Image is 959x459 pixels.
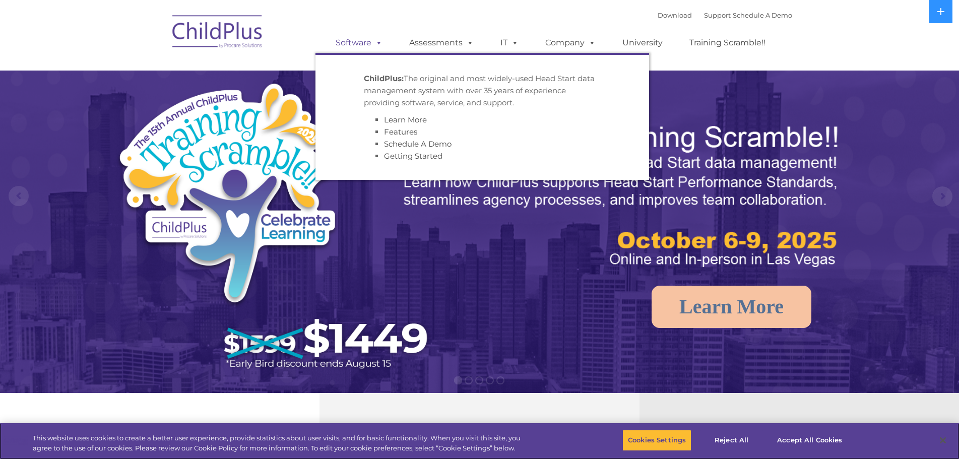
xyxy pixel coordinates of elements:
a: Getting Started [384,151,442,161]
span: Phone number [140,108,183,115]
a: IT [490,33,529,53]
a: Support [704,11,731,19]
a: Training Scramble!! [679,33,776,53]
img: ChildPlus by Procare Solutions [167,8,268,58]
a: University [612,33,673,53]
strong: ChildPlus: [364,74,404,83]
button: Close [932,429,954,451]
button: Accept All Cookies [772,430,848,451]
a: Schedule A Demo [384,139,452,149]
div: This website uses cookies to create a better user experience, provide statistics about user visit... [33,433,528,453]
a: Assessments [399,33,484,53]
a: Software [326,33,393,53]
a: Learn More [652,286,811,328]
a: Features [384,127,417,137]
button: Cookies Settings [622,430,691,451]
a: Company [535,33,606,53]
a: Download [658,11,692,19]
a: Schedule A Demo [733,11,792,19]
p: The original and most widely-used Head Start data management system with over 35 years of experie... [364,73,601,109]
span: Last name [140,67,171,74]
a: Learn More [384,115,427,124]
button: Reject All [700,430,763,451]
font: | [658,11,792,19]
